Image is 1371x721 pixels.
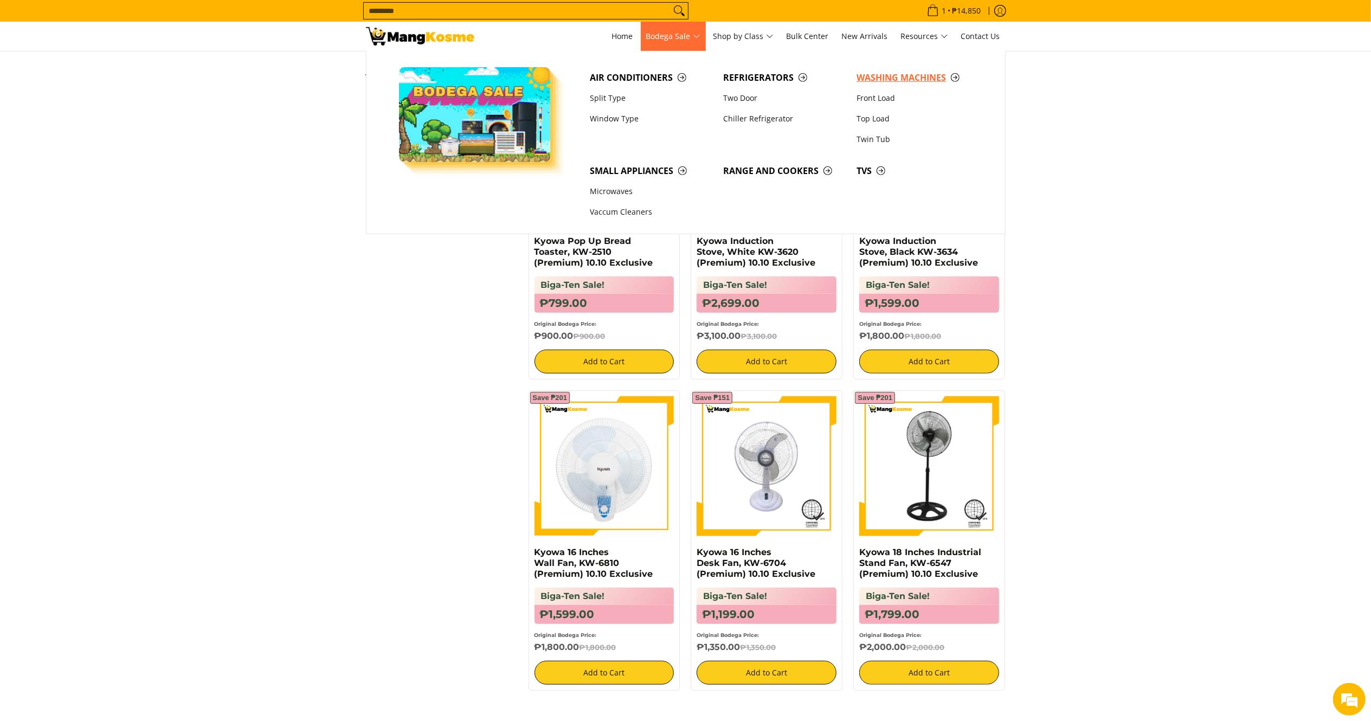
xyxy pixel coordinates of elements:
del: ₱1,800.00 [904,332,941,340]
a: Kyowa 16 Inches Wall Fan, KW-6810 (Premium) 10.10 Exclusive [535,547,653,579]
span: We're online! [63,137,150,246]
span: New Arrivals [842,31,888,41]
span: Range and Cookers [723,164,846,178]
button: Search [671,3,688,19]
del: ₱1,350.00 [740,643,776,652]
small: Original Bodega Price: [697,632,759,638]
textarea: Type your message and hit 'Enter' [5,296,207,334]
span: Resources [901,30,948,43]
h6: ₱1,800.00 [535,642,674,653]
del: ₱3,100.00 [741,332,777,340]
a: Window Type [584,108,718,129]
span: Air Conditioners [590,71,712,85]
a: Bodega Sale [641,22,706,51]
span: 1 [941,7,948,15]
a: New Arrivals [836,22,893,51]
h6: ₱2,699.00 [697,294,836,313]
span: Save ₱151 [695,395,730,401]
small: Original Bodega Price: [535,321,597,327]
a: Small Appliances [584,160,718,181]
a: Chiller Refrigerator [718,108,851,129]
h6: ₱2,000.00 [859,642,999,653]
h6: ₱1,799.00 [859,605,999,624]
h6: ₱900.00 [535,331,674,342]
a: Bulk Center [781,22,834,51]
a: Microwaves [584,182,718,202]
span: Home [612,31,633,41]
h6: ₱799.00 [535,294,674,313]
img: Kyowa 18 Inches Industrial Stand Fan, KW-6547 (Premium) 10.10 Exclusive [859,396,999,536]
span: • [924,5,984,17]
h6: ₱1,350.00 [697,642,836,653]
a: Split Type [584,88,718,108]
small: Original Bodega Price: [697,321,759,327]
a: Top Load [851,108,984,129]
small: Original Bodega Price: [859,632,922,638]
img: Bodega Sale [399,67,551,162]
a: Vaccum Cleaners [584,202,718,223]
span: Save ₱201 [533,395,568,401]
button: Add to Cart [535,661,674,685]
span: Save ₱201 [858,395,892,401]
a: TVs [851,160,984,181]
a: Refrigerators [718,67,851,88]
a: Kyowa Induction Stove, White KW-3620 (Premium) 10.10 Exclusive [697,236,815,268]
div: Minimize live chat window [178,5,204,31]
span: Washing Machines [857,71,979,85]
a: Kyowa 18 Inches Industrial Stand Fan, KW-6547 (Premium) 10.10 Exclusive [859,547,981,579]
div: Chat with us now [56,61,182,75]
span: Contact Us [961,31,1000,41]
span: ₱14,850 [951,7,983,15]
a: Kyowa 16 Inches Desk Fan, KW-6704 (Premium) 10.10 Exclusive [697,547,815,579]
button: Add to Cart [535,350,674,374]
span: Shop by Class [713,30,774,43]
img: Biga-Ten Sale! 10.10 Double Digit Sale with Kyowa l Mang Kosme [366,27,474,46]
h6: ₱1,199.00 [697,605,836,624]
span: Bulk Center [787,31,829,41]
a: Contact Us [956,22,1006,51]
del: ₱900.00 [574,332,606,340]
a: Front Load [851,88,984,108]
h6: ₱1,800.00 [859,331,999,342]
del: ₱1,800.00 [580,643,616,652]
h6: ₱3,100.00 [697,331,836,342]
a: Range and Cookers [718,160,851,181]
a: Kyowa Induction Stove, Black KW-3634 (Premium) 10.10 Exclusive [859,236,978,268]
small: Original Bodega Price: [535,632,597,638]
a: Shop by Class [708,22,779,51]
a: Washing Machines [851,67,984,88]
button: Add to Cart [697,661,836,685]
button: Add to Cart [859,350,999,374]
a: Resources [896,22,954,51]
h6: ₱1,599.00 [535,605,674,624]
span: Bodega Sale [646,30,700,43]
a: Twin Tub [851,129,984,150]
small: Original Bodega Price: [859,321,922,327]
del: ₱2,000.00 [906,643,944,652]
span: TVs [857,164,979,178]
img: kyowa-wall-fan-blue-premium-full-view-mang-kosme [535,396,674,536]
span: Small Appliances [590,164,712,178]
a: Home [607,22,639,51]
nav: Main Menu [485,22,1006,51]
button: Add to Cart [697,350,836,374]
h6: ₱1,599.00 [859,294,999,313]
button: Add to Cart [859,661,999,685]
img: Kyowa 16 Inches Desk Fan, KW-6704 (Premium) 10.10 Exclusive [697,396,836,536]
a: Air Conditioners [584,67,718,88]
span: Refrigerators [723,71,846,85]
a: Kyowa Pop Up Bread Toaster, KW-2510 (Premium) 10.10 Exclusive [535,236,653,268]
a: Two Door [718,88,851,108]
